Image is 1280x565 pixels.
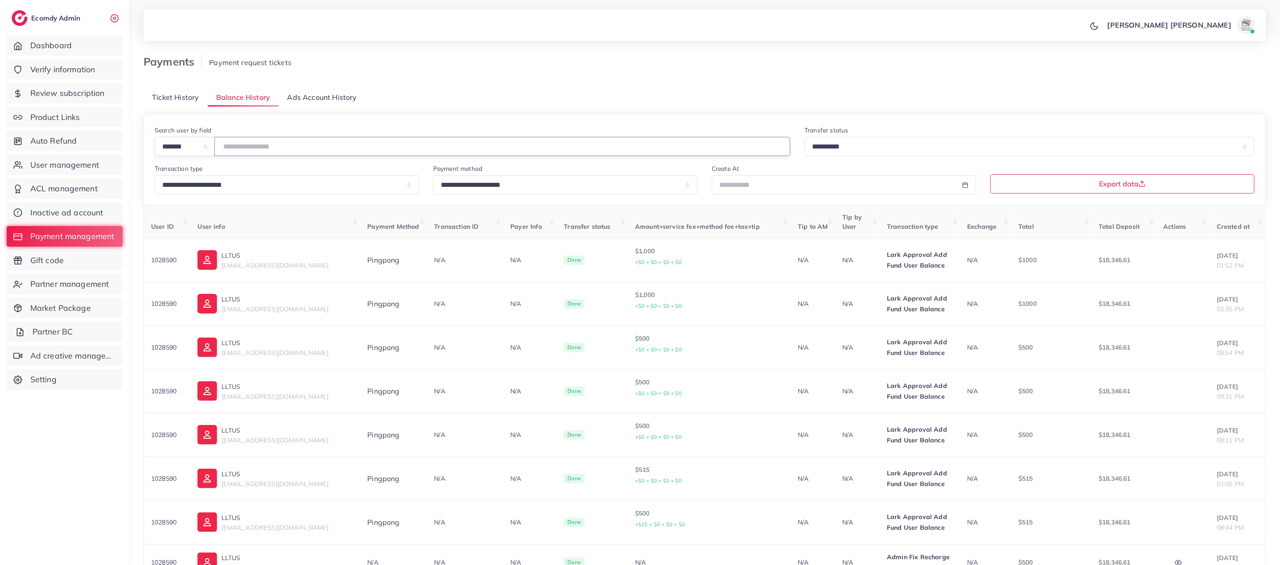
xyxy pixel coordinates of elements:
p: N/A [510,298,550,309]
span: User info [197,223,225,231]
p: $500 [635,377,784,399]
p: 1028590 [151,517,183,528]
span: Done [564,474,585,484]
span: Transaction type [887,223,939,231]
p: [DATE] [1217,425,1258,436]
span: Inactive ad account [30,207,103,219]
p: [DATE] [1217,250,1258,261]
p: 1028590 [151,342,183,353]
label: Create At [712,164,739,173]
p: N/A [510,517,550,528]
span: Total [1018,223,1034,231]
span: [EMAIL_ADDRESS][DOMAIN_NAME] [222,480,328,488]
span: Export data [1099,180,1146,187]
span: Done [564,518,585,528]
p: LLTUS [222,381,328,392]
p: N/A [798,298,828,309]
span: 08:11 PM [1217,436,1244,444]
p: $1,000 [635,289,784,311]
a: Ad creative management [7,346,123,366]
span: Done [564,343,585,353]
p: $515 [635,464,784,486]
p: LLTUS [222,512,328,523]
a: [PERSON_NAME] [PERSON_NAME]avatar [1103,16,1259,34]
span: Amount+service fee+method fee+tax+tip [635,223,760,231]
span: N/A [967,518,978,526]
p: $1000 [1018,298,1084,309]
p: LLTUS [222,294,328,305]
span: N/A [967,343,978,351]
span: Actions [1164,223,1186,231]
a: Auto Refund [7,131,123,151]
p: N/A [798,473,828,484]
p: Lark Approval Add Fund User Balance [887,380,953,402]
p: $500 [635,508,784,530]
div: Pingpong [367,474,420,484]
span: N/A [434,431,445,439]
p: [DATE] [1217,512,1258,523]
span: Transfer status [564,223,610,231]
p: $515 [1018,473,1084,484]
img: avatar [1237,16,1255,34]
div: Pingpong [367,430,420,440]
a: Inactive ad account [7,202,123,223]
span: N/A [434,256,445,264]
span: Ads Account History [287,92,357,103]
p: N/A [842,429,873,440]
span: Payment Method [367,223,419,231]
a: Product Links [7,107,123,128]
span: 01:55 PM [1217,480,1244,488]
p: $18,346.61 [1099,517,1149,528]
img: ic-user-info.36bf1079.svg [197,294,217,313]
span: N/A [967,300,978,308]
p: N/A [510,342,550,353]
img: ic-user-info.36bf1079.svg [197,512,217,532]
p: N/A [798,386,828,396]
span: Ad creative management [30,350,116,362]
button: Export data [990,174,1255,194]
p: $18,346.61 [1099,473,1149,484]
p: N/A [842,298,873,309]
span: N/A [434,300,445,308]
a: Partner management [7,274,123,294]
p: N/A [798,255,828,265]
p: N/A [798,429,828,440]
span: Total Deposit [1099,223,1140,231]
p: $18,346.61 [1099,386,1149,396]
span: N/A [434,518,445,526]
p: [DATE] [1217,381,1258,392]
span: Market Package [30,302,91,314]
span: Created at [1217,223,1250,231]
small: +$0 + $0 + $0 + $0 [635,259,682,265]
img: ic-user-info.36bf1079.svg [197,469,217,488]
a: Setting [7,369,123,390]
p: N/A [798,342,828,353]
span: Ticket History [152,92,199,103]
p: N/A [510,429,550,440]
span: Payment management [30,231,115,242]
span: Done [564,299,585,309]
a: logoEcomdy Admin [12,10,82,26]
small: +$0 + $0 + $0 + $0 [635,303,682,309]
span: [EMAIL_ADDRESS][DOMAIN_NAME] [222,436,328,444]
span: Done [564,430,585,440]
a: ACL management [7,178,123,199]
img: ic-user-info.36bf1079.svg [197,338,217,357]
a: Gift code [7,250,123,271]
span: Exchange [967,223,997,231]
p: $500 [1018,386,1084,396]
p: $500 [1018,342,1084,353]
label: Transaction type [155,164,203,173]
span: 01:52 PM [1217,261,1244,269]
span: [EMAIL_ADDRESS][DOMAIN_NAME] [222,261,328,269]
a: Verify information [7,59,123,80]
p: $515 [1018,517,1084,528]
span: Balance History [216,92,270,103]
span: N/A [967,256,978,264]
span: Partner BC [33,326,73,338]
p: [DATE] [1217,553,1258,563]
p: [DATE] [1217,338,1258,348]
span: N/A [967,474,978,483]
span: 08:54 PM [1217,349,1244,357]
span: User ID [151,223,174,231]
